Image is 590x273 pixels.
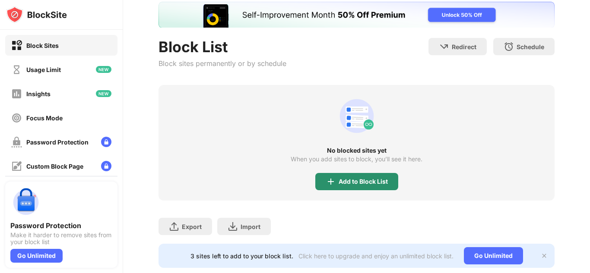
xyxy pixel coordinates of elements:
[26,90,51,97] div: Insights
[11,64,22,75] img: time-usage-off.svg
[159,147,555,154] div: No blocked sites yet
[159,38,286,56] div: Block List
[26,163,83,170] div: Custom Block Page
[452,43,476,50] div: Redirect
[517,43,544,50] div: Schedule
[11,40,22,51] img: block-on.svg
[96,66,111,73] img: new-icon.svg
[26,66,61,73] div: Usage Limit
[26,114,63,122] div: Focus Mode
[26,138,89,146] div: Password Protection
[159,2,555,28] iframe: Banner
[159,59,286,68] div: Block sites permanently or by schedule
[336,95,377,137] div: animation
[541,252,548,259] img: x-button.svg
[101,161,111,171] img: lock-menu.svg
[182,223,202,230] div: Export
[11,113,22,123] img: focus-off.svg
[291,156,422,163] div: When you add sites to block, you’ll see it here.
[10,187,41,218] img: push-password-protection.svg
[26,42,59,49] div: Block Sites
[10,232,112,245] div: Make it harder to remove sites from your block list
[6,6,67,23] img: logo-blocksite.svg
[10,221,112,230] div: Password Protection
[190,252,293,260] div: 3 sites left to add to your block list.
[10,249,63,263] div: Go Unlimited
[298,252,454,260] div: Click here to upgrade and enjoy an unlimited block list.
[11,161,22,172] img: customize-block-page-off.svg
[339,178,388,185] div: Add to Block List
[96,90,111,97] img: new-icon.svg
[11,137,22,147] img: password-protection-off.svg
[464,247,523,264] div: Go Unlimited
[11,88,22,99] img: insights-off.svg
[101,137,111,147] img: lock-menu.svg
[241,223,260,230] div: Import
